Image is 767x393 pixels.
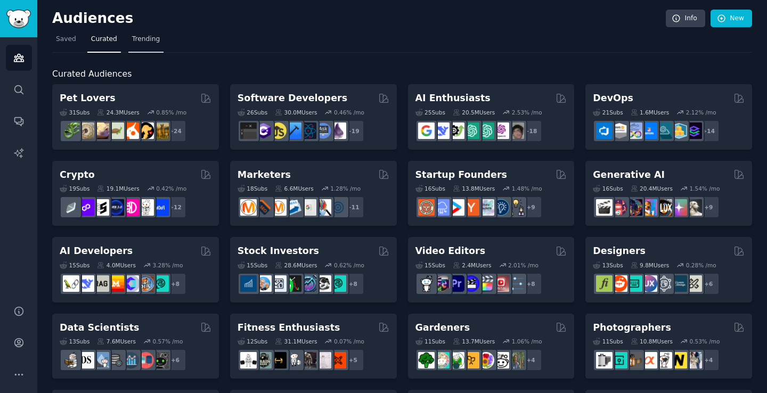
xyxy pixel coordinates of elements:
[97,185,139,192] div: 19.1M Users
[463,275,479,292] img: VideoEditors
[453,338,495,345] div: 13.7M Users
[60,185,89,192] div: 19 Sub s
[285,122,301,139] img: iOSProgramming
[52,31,80,53] a: Saved
[123,352,139,369] img: analytics
[108,199,124,216] img: web3
[128,31,164,53] a: Trending
[493,199,509,216] img: Entrepreneurship
[697,273,720,295] div: + 6
[671,275,687,292] img: learndesign
[593,244,646,258] h2: Designers
[415,185,445,192] div: 16 Sub s
[415,168,507,182] h2: Startup Founders
[255,122,272,139] img: csharp
[418,122,435,139] img: GoogleGeminiAI
[453,261,492,269] div: 2.4M Users
[52,10,666,27] h2: Audiences
[433,275,450,292] img: editors
[60,244,133,258] h2: AI Developers
[641,122,657,139] img: DevOpsLinks
[78,352,94,369] img: datascience
[596,352,613,369] img: analog
[626,122,642,139] img: Docker_DevOps
[596,275,613,292] img: typography
[418,275,435,292] img: gopro
[520,349,542,371] div: + 4
[123,122,139,139] img: cockatiel
[611,352,627,369] img: streetphotography
[137,122,154,139] img: PetAdvice
[108,275,124,292] img: MistralAI
[255,275,272,292] img: ValueInvesting
[60,338,89,345] div: 13 Sub s
[270,122,287,139] img: learnjavascript
[78,122,94,139] img: ballpython
[493,352,509,369] img: UrbanGardening
[240,199,257,216] img: content_marketing
[671,352,687,369] img: Nikon
[508,352,524,369] img: GardenersWorld
[164,196,186,218] div: + 12
[433,199,450,216] img: SaaS
[593,321,671,334] h2: Photographers
[78,199,94,216] img: 0xPolygon
[686,122,702,139] img: PlatformEngineers
[60,321,139,334] h2: Data Scientists
[240,352,257,369] img: GYM
[164,273,186,295] div: + 8
[342,349,364,371] div: + 5
[697,196,720,218] div: + 9
[137,275,154,292] img: llmops
[108,122,124,139] img: turtle
[56,35,76,44] span: Saved
[478,275,494,292] img: finalcutpro
[52,68,132,81] span: Curated Audiences
[448,199,464,216] img: startup
[153,261,183,269] div: 3.28 % /mo
[641,352,657,369] img: SonyAlpha
[93,122,109,139] img: leopardgeckos
[512,109,542,116] div: 2.53 % /mo
[108,352,124,369] img: dataengineering
[689,338,720,345] div: 0.53 % /mo
[238,261,267,269] div: 15 Sub s
[60,92,116,105] h2: Pet Lovers
[334,338,364,345] div: 0.07 % /mo
[275,261,317,269] div: 28.6M Users
[520,120,542,142] div: + 18
[631,185,673,192] div: 20.4M Users
[508,122,524,139] img: ArtificalIntelligence
[238,92,347,105] h2: Software Developers
[270,199,287,216] img: AskMarketing
[93,352,109,369] img: statistics
[132,35,160,44] span: Trending
[686,352,702,369] img: WeddingPhotography
[97,338,136,345] div: 7.6M Users
[478,352,494,369] img: flowers
[626,275,642,292] img: UI_Design
[300,122,316,139] img: reactnative
[93,199,109,216] img: ethstaker
[611,199,627,216] img: dalle2
[152,275,169,292] img: AIDevelopersSociety
[342,273,364,295] div: + 8
[164,120,186,142] div: + 24
[123,275,139,292] img: OpenSourceAI
[593,185,623,192] div: 16 Sub s
[593,338,623,345] div: 11 Sub s
[415,261,445,269] div: 15 Sub s
[152,352,169,369] img: data
[415,244,486,258] h2: Video Editors
[153,338,183,345] div: 0.57 % /mo
[656,352,672,369] img: canon
[275,338,317,345] div: 31.1M Users
[593,261,623,269] div: 13 Sub s
[415,338,445,345] div: 11 Sub s
[493,275,509,292] img: Youtubevideo
[315,199,331,216] img: MarketingResearch
[315,352,331,369] img: physicaltherapy
[671,122,687,139] img: aws_cdk
[463,199,479,216] img: ycombinator
[315,122,331,139] img: AskComputerScience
